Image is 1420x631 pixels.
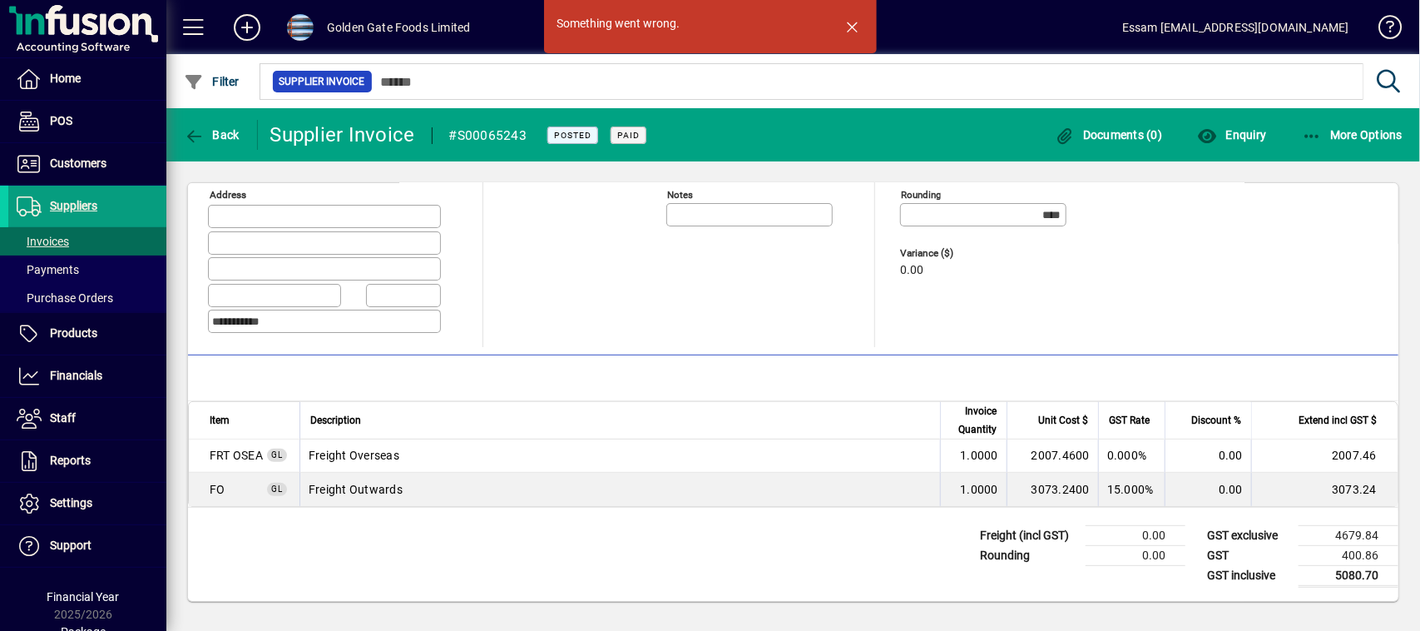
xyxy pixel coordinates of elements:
span: Extend incl GST $ [1299,411,1377,430]
span: Settings [50,496,92,509]
td: Freight (incl GST) [972,525,1086,545]
td: 3073.24 [1251,473,1398,506]
span: GL [271,484,283,494]
a: Support [8,525,166,567]
span: GST Rate [1109,411,1150,430]
td: 0.00 [1165,473,1251,506]
td: 0.000% [1098,440,1165,473]
td: 0.00 [1165,440,1251,473]
span: GL [271,450,283,460]
td: 400.86 [1299,545,1398,565]
a: POS [8,101,166,142]
span: Financial Year [47,590,120,604]
span: Variance ($) [900,248,1000,259]
td: 0.00 [1086,525,1185,545]
td: GST exclusive [1199,525,1299,545]
span: Freight Overseas [210,447,263,464]
span: Support [50,539,92,552]
button: Enquiry [1193,120,1270,150]
a: Customers [8,143,166,185]
span: 0.00 [900,264,923,277]
button: More Options [1298,120,1408,150]
span: Payments [17,263,79,276]
span: Enquiry [1197,128,1266,142]
span: Back [184,128,240,142]
td: 1.0000 [940,440,1007,473]
button: Back [180,120,244,150]
span: Posted [554,130,591,141]
span: Supplier Invoice [280,73,365,90]
span: Description [310,411,361,430]
td: 0.00 [1086,545,1185,565]
td: Rounding [972,545,1086,565]
button: Profile [274,12,327,42]
span: Paid [617,130,640,141]
button: Filter [180,67,244,97]
a: Products [8,313,166,355]
span: Item [210,411,230,430]
td: 2007.46 [1251,440,1398,473]
span: Invoice Quantity [951,402,997,439]
a: Financials [8,355,166,397]
td: 3073.2400 [1007,473,1098,506]
span: Invoices [17,235,69,248]
div: Supplier Invoice [270,122,415,148]
span: Suppliers [50,199,97,212]
button: Documents (0) [1051,120,1167,150]
span: Documents (0) [1055,128,1163,142]
span: POS [50,114,72,127]
span: Financials [50,369,102,382]
mat-label: Notes [667,189,693,201]
mat-label: Rounding [901,189,941,201]
span: Reports [50,454,91,467]
td: 1.0000 [940,473,1007,506]
div: #S00065243 [449,122,527,149]
span: Products [50,326,97,340]
div: Essam [EMAIL_ADDRESS][DOMAIN_NAME] [1122,14,1349,41]
td: 15.000% [1098,473,1165,506]
a: Payments [8,256,166,284]
span: Purchase Orders [17,291,113,305]
td: 2007.4600 [1007,440,1098,473]
a: Reports [8,440,166,482]
td: Freight Outwards [299,473,940,506]
span: Filter [184,75,240,88]
td: GST [1199,545,1299,565]
a: Settings [8,483,166,524]
td: GST inclusive [1199,565,1299,586]
span: More Options [1302,128,1403,142]
span: Discount % [1191,411,1241,430]
a: Knowledge Base [1366,3,1399,57]
span: Staff [50,411,76,425]
span: Unit Cost $ [1038,411,1088,430]
div: Golden Gate Foods Limited [327,14,470,41]
span: Freight Outwards [210,481,225,498]
span: Home [50,72,81,85]
button: Add [220,12,274,42]
td: 5080.70 [1299,565,1398,586]
span: Customers [50,157,106,170]
td: 4679.84 [1299,525,1398,545]
a: Staff [8,398,166,440]
a: Purchase Orders [8,284,166,312]
a: Home [8,58,166,100]
td: Freight Overseas [299,440,940,473]
a: Invoices [8,227,166,256]
app-page-header-button: Back [166,120,258,150]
